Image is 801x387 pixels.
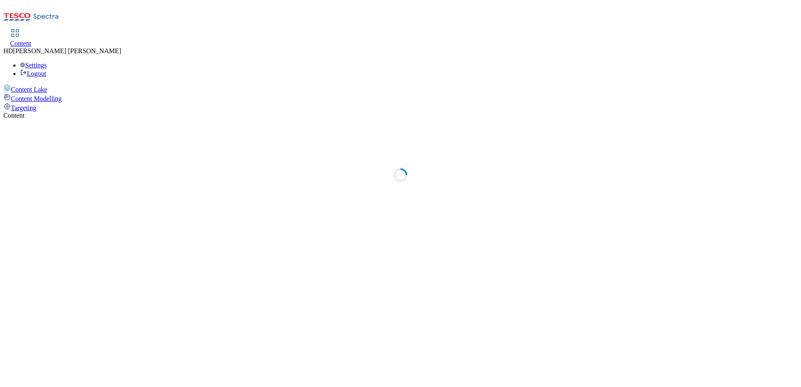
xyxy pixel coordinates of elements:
[11,104,36,111] span: Targeting
[3,93,798,103] a: Content Modelling
[3,103,798,112] a: Targeting
[20,70,46,77] a: Logout
[11,86,47,93] span: Content Lake
[13,47,121,54] span: [PERSON_NAME] [PERSON_NAME]
[10,40,31,47] span: Content
[3,47,13,54] span: HD
[20,62,47,69] a: Settings
[10,30,31,47] a: Content
[3,112,798,119] div: Content
[11,95,62,102] span: Content Modelling
[3,84,798,93] a: Content Lake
